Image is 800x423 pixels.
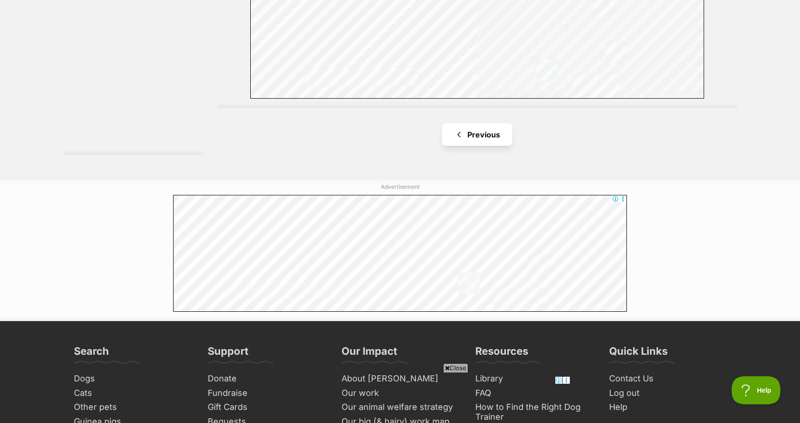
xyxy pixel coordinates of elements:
[173,195,627,312] iframe: Advertisement
[443,363,468,373] span: Close
[605,400,730,415] a: Help
[218,123,737,146] nav: Pagination
[204,400,328,415] a: Gift Cards
[475,344,528,363] h3: Resources
[74,344,109,363] h3: Search
[442,123,512,146] a: Previous page
[70,400,195,415] a: Other pets
[70,372,195,386] a: Dogs
[208,344,248,363] h3: Support
[605,372,730,386] a: Contact Us
[70,386,195,401] a: Cats
[609,344,668,363] h3: Quick Links
[342,344,397,363] h3: Our Impact
[230,376,570,418] iframe: Advertisement
[732,376,781,404] iframe: Help Scout Beacon - Open
[204,386,328,401] a: Fundraise
[204,372,328,386] a: Donate
[605,386,730,401] a: Log out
